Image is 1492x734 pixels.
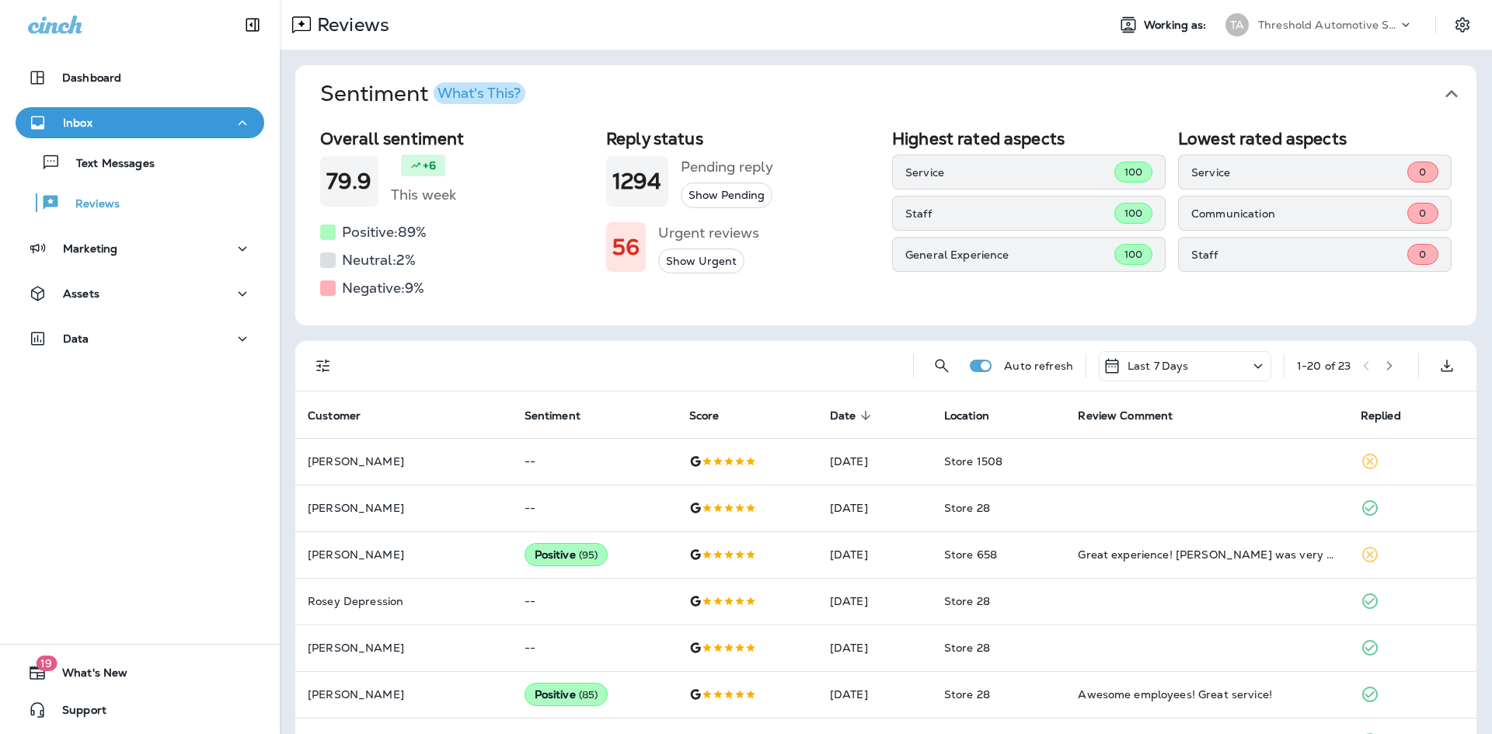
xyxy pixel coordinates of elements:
button: Settings [1448,11,1476,39]
td: [DATE] [817,531,932,578]
h5: Negative: 9 % [342,276,424,301]
div: Positive [525,543,608,566]
td: [DATE] [817,438,932,485]
span: Location [944,409,989,423]
span: 0 [1419,248,1426,261]
h5: This week [391,183,456,207]
span: Date [830,409,877,423]
p: Service [1191,166,1407,179]
button: Dashboard [16,62,264,93]
button: Show Urgent [658,249,744,274]
span: What's New [47,666,127,685]
button: Search Reviews [926,350,957,381]
button: Filters [308,350,339,381]
span: 100 [1124,248,1142,261]
span: Score [689,409,720,423]
div: Great experience! Matt was very helpful :) [1078,547,1335,562]
span: Store 28 [944,687,990,701]
button: Marketing [16,233,264,264]
td: -- [512,438,677,485]
button: Text Messages [16,146,264,179]
h2: Reply status [606,129,880,148]
span: Support [47,704,106,722]
p: Reviews [60,197,120,212]
div: Positive [525,683,608,706]
span: Review Comment [1078,409,1173,423]
p: [PERSON_NAME] [308,502,500,514]
h2: Lowest rated aspects [1178,129,1452,148]
h1: 56 [612,235,640,260]
h1: 1294 [612,169,662,194]
div: What's This? [437,86,521,100]
span: Store 1508 [944,454,1002,468]
span: 0 [1419,165,1426,179]
span: Location [944,409,1009,423]
span: Score [689,409,740,423]
td: [DATE] [817,485,932,531]
td: [DATE] [817,671,932,718]
span: Customer [308,409,361,423]
p: [PERSON_NAME] [308,642,500,654]
p: Communication [1191,207,1407,220]
p: Data [63,332,89,345]
button: Data [16,323,264,354]
p: Staff [1191,249,1407,261]
p: [PERSON_NAME] [308,548,500,561]
span: 100 [1124,207,1142,220]
p: Assets [63,287,99,300]
span: Store 658 [944,548,997,562]
p: Text Messages [61,157,155,172]
div: TA [1225,13,1249,37]
span: Store 28 [944,641,990,655]
p: Last 7 Days [1128,360,1189,372]
p: Service [905,166,1114,179]
button: Show Pending [681,183,772,208]
h5: Positive: 89 % [342,220,427,245]
h1: 79.9 [326,169,372,194]
button: Inbox [16,107,264,138]
button: What's This? [434,82,525,104]
button: SentimentWhat's This? [308,65,1489,123]
button: Support [16,694,264,725]
p: Auto refresh [1004,360,1073,372]
p: Marketing [63,242,117,255]
span: Store 28 [944,501,990,515]
span: ( 85 ) [579,688,598,701]
p: General Experience [905,249,1114,261]
span: Replied [1361,409,1401,423]
span: ( 95 ) [579,548,598,562]
td: -- [512,578,677,624]
h2: Highest rated aspects [892,129,1166,148]
div: Awesome employees! Great service! [1078,687,1335,702]
p: Staff [905,207,1114,220]
td: [DATE] [817,578,932,624]
p: Inbox [63,117,92,129]
button: Export as CSV [1431,350,1462,381]
td: [DATE] [817,624,932,671]
span: Sentiment [525,409,580,423]
div: SentimentWhat's This? [295,123,1476,325]
p: Threshold Automotive Service dba Grease Monkey [1258,19,1398,31]
p: Reviews [311,13,389,37]
span: 19 [36,656,57,671]
h2: Overall sentiment [320,129,594,148]
span: Review Comment [1078,409,1193,423]
span: 100 [1124,165,1142,179]
button: Collapse Sidebar [231,9,274,40]
span: Customer [308,409,381,423]
p: Rosey Depression [308,595,500,607]
span: Store 28 [944,594,990,608]
div: 1 - 20 of 23 [1297,360,1351,372]
p: Dashboard [62,71,121,84]
h5: Urgent reviews [658,221,759,245]
h1: Sentiment [320,81,525,107]
h5: Neutral: 2 % [342,248,416,273]
p: +6 [423,158,436,173]
button: 19What's New [16,657,264,688]
span: Working as: [1144,19,1210,32]
h5: Pending reply [681,155,773,179]
span: Sentiment [525,409,601,423]
span: Replied [1361,409,1421,423]
button: Reviews [16,186,264,219]
td: -- [512,624,677,671]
